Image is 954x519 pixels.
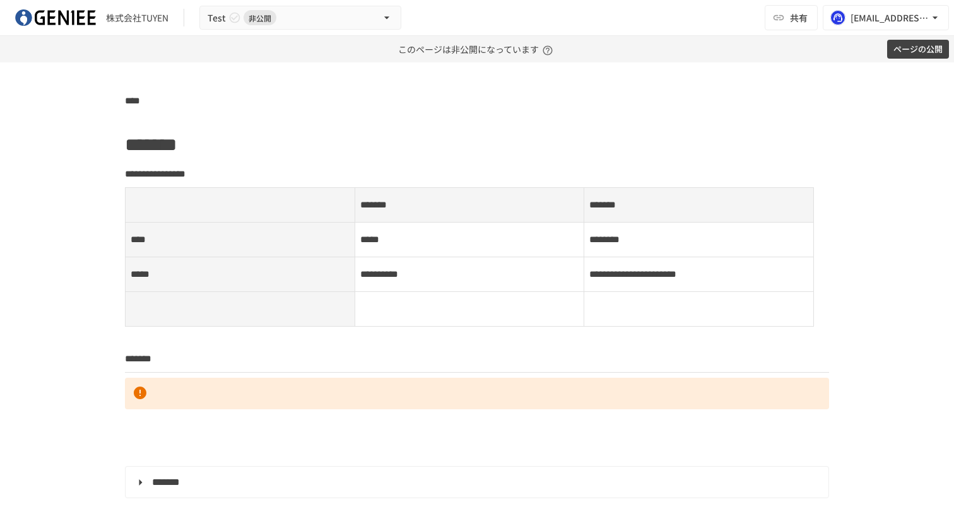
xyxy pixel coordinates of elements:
[15,8,96,28] img: mDIuM0aA4TOBKl0oB3pspz7XUBGXdoniCzRRINgIxkl
[887,40,949,59] button: ページの公開
[199,6,401,30] button: Test非公開
[851,10,929,26] div: [EMAIL_ADDRESS][DOMAIN_NAME]
[208,10,226,26] span: Test
[244,11,276,25] span: 非公開
[398,36,556,62] p: このページは非公開になっています
[823,5,949,30] button: [EMAIL_ADDRESS][DOMAIN_NAME]
[765,5,818,30] button: 共有
[790,11,808,25] span: 共有
[106,11,168,25] div: 株式会社TUYEN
